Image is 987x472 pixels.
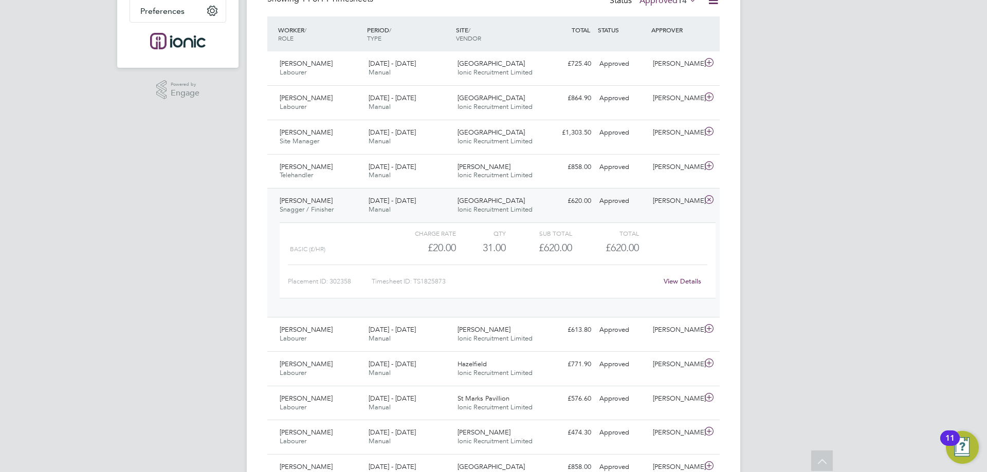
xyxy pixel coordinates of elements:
[649,159,702,176] div: [PERSON_NAME]
[458,325,510,334] span: [PERSON_NAME]
[458,128,525,137] span: [GEOGRAPHIC_DATA]
[369,394,416,403] span: [DATE] - [DATE]
[506,239,572,256] div: £620.00
[280,368,306,377] span: Labourer
[542,159,595,176] div: £858.00
[150,33,206,49] img: ionic-logo-retina.png
[280,394,333,403] span: [PERSON_NAME]
[595,21,649,39] div: STATUS
[506,227,572,239] div: Sub Total
[458,137,533,145] span: Ionic Recruitment Limited
[280,162,333,171] span: [PERSON_NAME]
[364,21,453,47] div: PERIOD
[280,171,313,179] span: Telehandler
[458,205,533,214] span: Ionic Recruitment Limited
[649,21,702,39] div: APPROVER
[458,196,525,205] span: [GEOGRAPHIC_DATA]
[369,403,391,411] span: Manual
[458,403,533,411] span: Ionic Recruitment Limited
[458,368,533,377] span: Ionic Recruitment Limited
[542,424,595,441] div: £474.30
[280,196,333,205] span: [PERSON_NAME]
[456,34,481,42] span: VENDOR
[458,68,533,77] span: Ionic Recruitment Limited
[280,462,333,471] span: [PERSON_NAME]
[280,137,319,145] span: Site Manager
[595,124,649,141] div: Approved
[369,334,391,343] span: Manual
[572,26,590,34] span: TOTAL
[280,93,333,102] span: [PERSON_NAME]
[595,322,649,338] div: Approved
[369,128,416,137] span: [DATE] - [DATE]
[542,356,595,373] div: £771.90
[458,394,509,403] span: St Marks Pavillion
[280,128,333,137] span: [PERSON_NAME]
[649,356,702,373] div: [PERSON_NAME]
[276,21,364,47] div: WORKER
[280,102,306,111] span: Labourer
[664,277,701,286] a: View Details
[542,90,595,107] div: £864.90
[369,162,416,171] span: [DATE] - [DATE]
[369,462,416,471] span: [DATE] - [DATE]
[595,390,649,407] div: Approved
[369,68,391,77] span: Manual
[542,390,595,407] div: £576.60
[458,428,510,437] span: [PERSON_NAME]
[304,26,306,34] span: /
[595,90,649,107] div: Approved
[542,124,595,141] div: £1,303.50
[369,93,416,102] span: [DATE] - [DATE]
[595,55,649,72] div: Approved
[369,437,391,445] span: Manual
[458,462,525,471] span: [GEOGRAPHIC_DATA]
[280,403,306,411] span: Labourer
[542,55,595,72] div: £725.40
[288,273,372,290] div: Placement ID: 302358
[458,162,510,171] span: [PERSON_NAME]
[280,360,333,368] span: [PERSON_NAME]
[280,68,306,77] span: Labourer
[280,437,306,445] span: Labourer
[458,360,487,368] span: Hazelfield
[130,33,226,49] a: Go to home page
[280,325,333,334] span: [PERSON_NAME]
[369,137,391,145] span: Manual
[369,102,391,111] span: Manual
[595,159,649,176] div: Approved
[453,21,542,47] div: SITE
[458,93,525,102] span: [GEOGRAPHIC_DATA]
[390,227,456,239] div: Charge rate
[595,424,649,441] div: Approved
[649,55,702,72] div: [PERSON_NAME]
[649,424,702,441] div: [PERSON_NAME]
[456,239,506,256] div: 31.00
[372,273,657,290] div: Timesheet ID: TS1825873
[171,89,199,98] span: Engage
[369,205,391,214] span: Manual
[390,239,456,256] div: £20.00
[595,356,649,373] div: Approved
[649,124,702,141] div: [PERSON_NAME]
[280,205,334,214] span: Snagger / Finisher
[278,34,294,42] span: ROLE
[369,59,416,68] span: [DATE] - [DATE]
[458,334,533,343] span: Ionic Recruitment Limited
[542,322,595,338] div: £613.80
[946,431,979,464] button: Open Resource Center, 11 new notifications
[649,193,702,210] div: [PERSON_NAME]
[156,80,200,100] a: Powered byEngage
[389,26,391,34] span: /
[171,80,199,89] span: Powered by
[542,193,595,210] div: £620.00
[369,325,416,334] span: [DATE] - [DATE]
[369,360,416,368] span: [DATE] - [DATE]
[367,34,381,42] span: TYPE
[369,428,416,437] span: [DATE] - [DATE]
[572,227,638,239] div: Total
[369,171,391,179] span: Manual
[458,102,533,111] span: Ionic Recruitment Limited
[458,59,525,68] span: [GEOGRAPHIC_DATA]
[606,241,639,254] span: £620.00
